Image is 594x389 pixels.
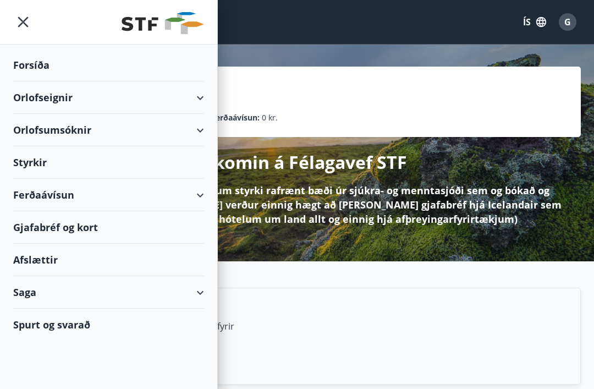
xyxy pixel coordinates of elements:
button: menu [13,12,33,32]
div: Saga [13,276,204,309]
div: Orlofseignir [13,81,204,114]
div: Spurt og svarað [13,309,204,341]
img: union_logo [122,12,204,34]
div: Gjafabréf og kort [13,211,204,244]
div: Ferðaávísun [13,179,204,211]
span: 0 kr. [262,112,278,124]
div: Styrkir [13,146,204,179]
div: Afslættir [13,244,204,276]
p: Hér á Félagavefnum getur þú sótt um styrki rafrænt bæði úr sjúkra- og menntasjóði sem og bókað og... [31,183,563,226]
span: G [564,16,571,28]
button: G [554,9,581,35]
div: Orlofsumsóknir [13,114,204,146]
p: Ferðaávísun : [211,112,260,124]
div: Forsíða [13,49,204,81]
p: Velkomin á Félagavef STF [187,150,407,174]
button: ÍS [517,12,552,32]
